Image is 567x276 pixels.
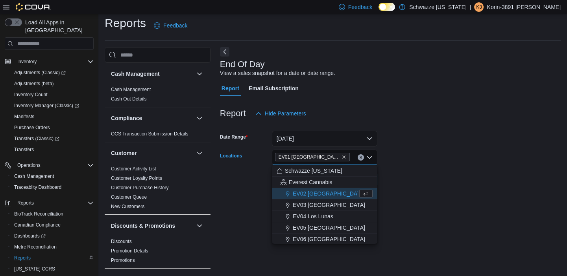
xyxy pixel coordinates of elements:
a: Adjustments (beta) [11,79,57,88]
span: Hide Parameters [265,110,306,117]
span: Reports [14,255,31,261]
button: Discounts & Promotions [111,222,193,230]
span: Transfers (Classic) [14,135,59,142]
button: Adjustments (beta) [8,78,97,89]
button: Customer [111,149,193,157]
button: Inventory [14,57,40,66]
button: Inventory Count [8,89,97,100]
span: Inventory [14,57,94,66]
h3: Discounts & Promotions [111,222,175,230]
span: Dashboards [11,231,94,241]
button: Reports [8,252,97,263]
button: Compliance [111,114,193,122]
button: Canadian Compliance [8,219,97,230]
h3: Customer [111,149,137,157]
span: Feedback [163,22,187,29]
button: Clear input [358,154,364,161]
button: Traceabilty Dashboard [8,182,97,193]
img: Cova [16,3,51,11]
button: Remove EV01 North Valley from selection in this group [342,155,346,159]
span: Manifests [11,112,94,121]
button: Next [220,47,229,57]
span: Cash Management [11,172,94,181]
a: Dashboards [11,231,49,241]
button: Customer [195,148,204,158]
span: Feedback [348,3,372,11]
span: Operations [17,162,41,168]
div: Cash Management [105,85,211,107]
span: Schwazze [US_STATE] [285,167,342,175]
a: Promotions [111,258,135,263]
button: EV05 [GEOGRAPHIC_DATA] [272,222,377,234]
a: Dashboards [8,230,97,241]
button: Manifests [8,111,97,122]
a: Discounts [111,239,132,244]
span: Promotion Details [111,248,148,254]
a: Customer Activity List [111,166,156,172]
span: Transfers [14,146,34,153]
span: Reports [17,200,34,206]
a: Cash Management [111,87,151,92]
a: Cash Out Details [111,96,147,102]
span: Traceabilty Dashboard [14,184,61,190]
a: Traceabilty Dashboard [11,183,65,192]
button: Cash Management [8,171,97,182]
span: Inventory Count [11,90,94,99]
span: Adjustments (beta) [14,80,54,87]
button: Metrc Reconciliation [8,241,97,252]
a: Customer Purchase History [111,185,169,190]
a: Transfers [11,145,37,154]
button: EV03 [GEOGRAPHIC_DATA] [272,199,377,211]
span: Adjustments (Classic) [11,68,94,77]
span: Purchase Orders [14,124,50,131]
h3: Report [220,109,246,118]
a: BioTrack Reconciliation [11,209,66,219]
button: Operations [2,160,97,171]
a: Inventory Manager (Classic) [8,100,97,111]
a: New Customers [111,204,144,209]
span: Dashboards [14,233,46,239]
span: K3 [476,2,482,12]
h3: End Of Day [220,60,265,69]
span: Metrc Reconciliation [11,242,94,252]
div: View a sales snapshot for a date or date range. [220,69,335,77]
button: Compliance [195,113,204,123]
span: BioTrack Reconciliation [14,211,63,217]
p: Schwazze [US_STATE] [409,2,467,12]
span: Cash Management [14,173,54,179]
label: Locations [220,153,242,159]
button: Cash Management [111,70,193,78]
span: Transfers [11,145,94,154]
span: BioTrack Reconciliation [11,209,94,219]
button: Reports [14,198,37,208]
span: Inventory Manager (Classic) [14,102,79,109]
button: EV06 [GEOGRAPHIC_DATA] [272,234,377,245]
span: Adjustments (beta) [11,79,94,88]
a: Promotion Details [111,248,148,254]
a: Purchase Orders [11,123,53,132]
button: Hide Parameters [252,106,309,121]
a: Metrc Reconciliation [11,242,60,252]
span: Promotions [111,257,135,263]
h3: Compliance [111,114,142,122]
span: OCS Transaction Submission Details [111,131,188,137]
span: Reports [11,253,94,263]
span: Inventory Count [14,91,48,98]
span: Operations [14,161,94,170]
a: Reports [11,253,34,263]
a: Customer Loyalty Points [111,175,162,181]
span: EV01 [GEOGRAPHIC_DATA] [279,153,340,161]
button: [US_STATE] CCRS [8,263,97,274]
button: Everest Cannabis [272,177,377,188]
span: Inventory [17,58,37,65]
span: Manifests [14,113,34,120]
a: Transfers (Classic) [11,134,63,143]
div: Korin-3891 Hobday [474,2,484,12]
span: EV01 North Valley [275,153,350,161]
a: [US_STATE] CCRS [11,264,58,274]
